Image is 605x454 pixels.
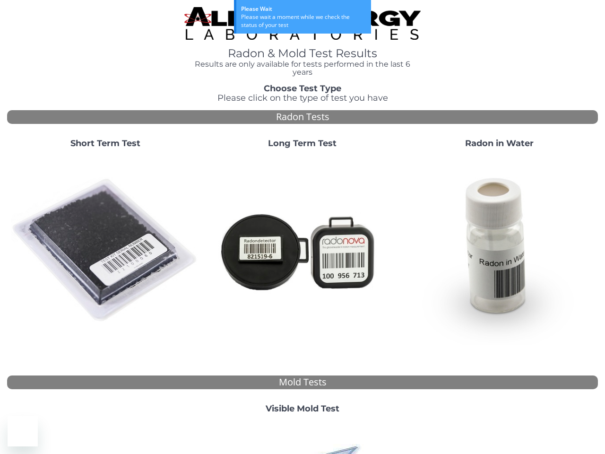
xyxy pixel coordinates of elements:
img: Radtrak2vsRadtrak3.jpg [208,156,398,346]
strong: Radon in Water [465,138,534,148]
img: TightCrop.jpg [184,7,421,40]
strong: Short Term Test [70,138,140,148]
img: RadoninWater.jpg [405,156,594,346]
h4: Results are only available for tests performed in the last 6 years [184,60,421,77]
h1: Radon & Mold Test Results [184,47,421,60]
span: Please click on the type of test you have [217,93,388,103]
div: Please Wait [241,5,366,13]
div: Please wait a moment while we check the status of your test [241,13,366,29]
div: Mold Tests [7,375,598,389]
img: ShortTerm.jpg [11,156,200,346]
strong: Long Term Test [268,138,337,148]
strong: Visible Mold Test [266,403,339,414]
div: Radon Tests [7,110,598,124]
iframe: Button to launch messaging window [8,416,38,446]
strong: Choose Test Type [264,83,341,94]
